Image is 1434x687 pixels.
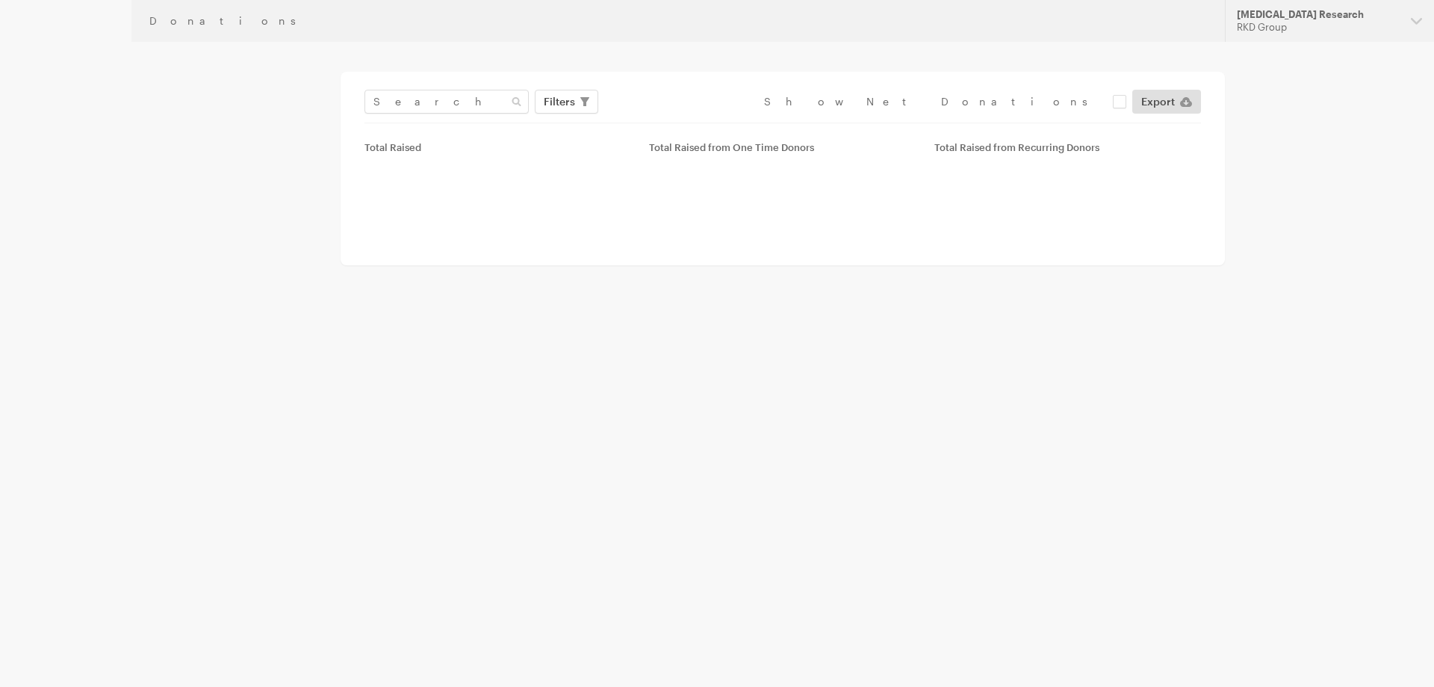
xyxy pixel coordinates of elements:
[364,141,631,153] div: Total Raised
[934,141,1201,153] div: Total Raised from Recurring Donors
[544,93,575,111] span: Filters
[1237,21,1399,34] div: RKD Group
[1132,90,1201,114] a: Export
[1141,93,1175,111] span: Export
[1237,8,1399,21] div: [MEDICAL_DATA] Research
[364,90,529,114] input: Search Name & Email
[649,141,916,153] div: Total Raised from One Time Donors
[535,90,598,114] button: Filters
